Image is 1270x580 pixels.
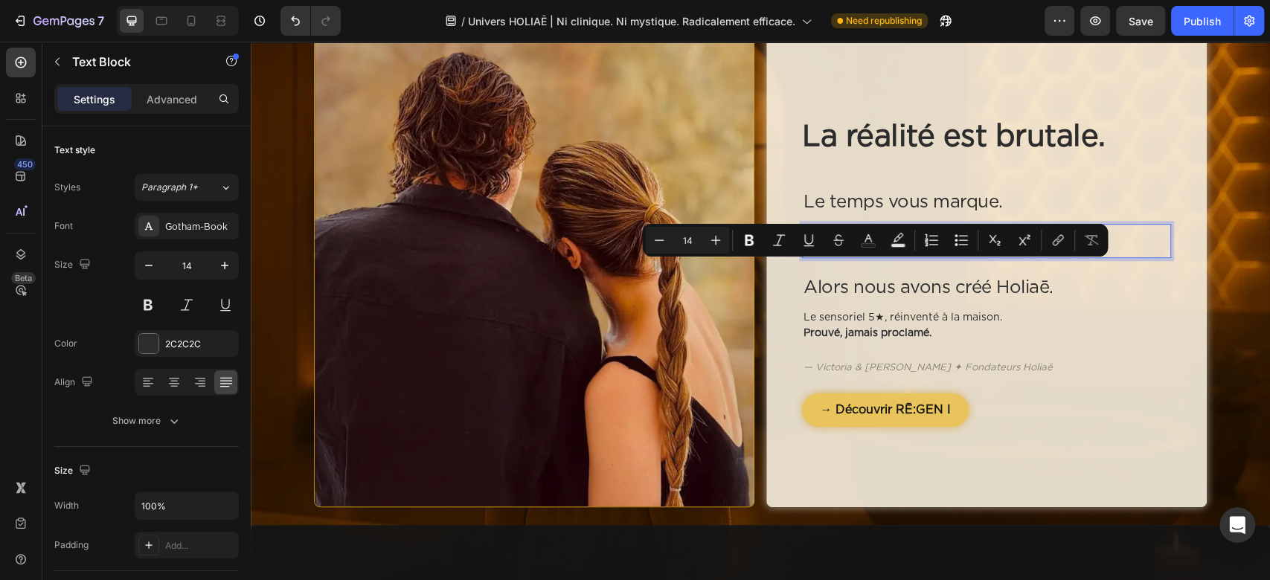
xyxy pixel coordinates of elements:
[54,373,96,393] div: Align
[141,181,198,194] span: Paragraph 1*
[54,255,94,275] div: Size
[1219,507,1255,543] div: Open Intercom Messenger
[72,53,199,71] p: Text Block
[165,539,235,552] div: Add...
[1116,6,1165,36] button: Save
[553,150,919,172] p: Le temps vous marque.
[468,13,795,29] span: Univers HOLIAĒ | Ni clinique. Ni mystique. Radicalement efficace.
[553,286,681,297] strong: Prouvé, jamais proclamé.
[251,42,1270,580] iframe: Design area
[1129,15,1153,28] span: Save
[14,158,36,170] div: 450
[54,499,79,512] div: Width
[553,320,919,332] p: — Victoria & [PERSON_NAME] ✦ Fondateurs Holiaē
[112,413,182,428] div: Show more
[165,338,235,351] div: 2C2C2C
[147,91,197,107] p: Advanced
[54,538,89,552] div: Padding
[846,14,922,28] span: Need republishing
[6,6,111,36] button: 7
[553,268,919,300] p: Le sensoriel 5★, réinventé à la maison.
[461,13,465,29] span: /
[97,12,104,30] p: 7
[551,182,920,216] div: Rich Text Editor. Editing area: main
[11,272,36,284] div: Beta
[551,352,718,385] a: → Découvrir RĒ:GEN I
[569,361,700,376] p: → Découvrir RĒ:GEN I
[643,224,1108,257] div: Editor contextual toolbar
[54,144,95,157] div: Text style
[165,220,235,233] div: Gotham-Book
[54,461,94,481] div: Size
[74,91,115,107] p: Settings
[135,492,238,519] input: Auto
[54,181,80,194] div: Styles
[54,219,73,233] div: Font
[1171,6,1234,36] button: Publish
[54,337,77,350] div: Color
[135,174,239,201] button: Paragraph 1*
[280,6,341,36] div: Undo/Redo
[553,236,919,257] p: Alors nous avons créé Holiaē.
[553,184,919,215] p: Les soins 5★ sont sublimes… mais ponctuels. Les produits à domicile ? Décevants.
[54,407,239,434] button: Show more
[1184,13,1221,29] div: Publish
[551,77,920,113] h2: La réalité est brutale.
